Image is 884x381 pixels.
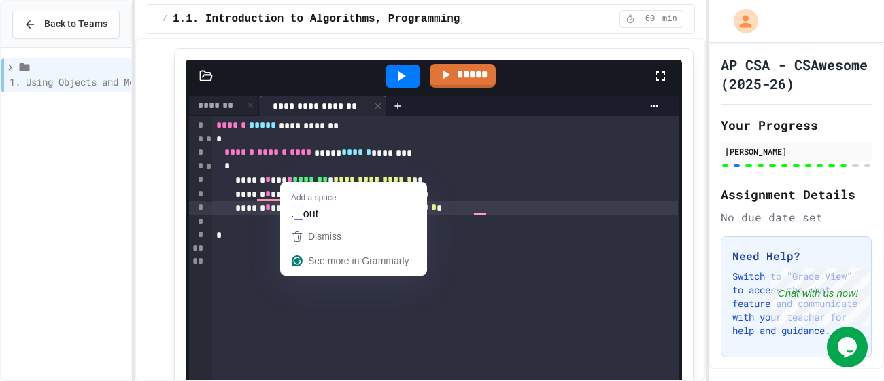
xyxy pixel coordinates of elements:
[662,14,677,24] span: min
[44,17,107,31] span: Back to Teams
[771,268,870,325] iframe: chat widget
[639,14,661,24] span: 60
[732,270,860,338] p: Switch to "Grade View" to access the chat feature and communicate with your teacher for help and ...
[721,209,872,225] div: No due date set
[721,55,872,93] h1: AP CSA - CSAwesome (2025-26)
[721,115,872,134] h2: Your Progress
[719,5,762,37] div: My Account
[12,10,120,39] button: Back to Teams
[725,145,868,158] div: [PERSON_NAME]
[827,327,870,367] iframe: chat widget
[732,248,860,264] h3: Need Help?
[721,185,872,204] h2: Assignment Details
[173,11,558,27] span: 1.1. Introduction to Algorithms, Programming, and Compilers
[163,14,167,24] span: /
[10,75,162,88] span: 1. Using Objects and Methods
